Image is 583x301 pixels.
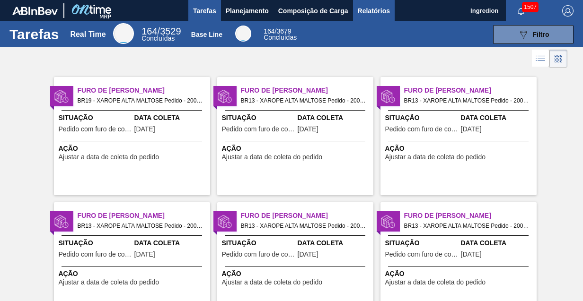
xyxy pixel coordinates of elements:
[385,251,459,258] span: Pedido com furo de coleta
[461,251,482,258] span: 18/08/2025
[532,50,549,68] div: Visão em Lista
[549,50,567,68] div: Visão em Cards
[358,5,390,17] span: Relatórios
[54,89,69,103] img: status
[493,25,574,44] button: Filtro
[222,144,371,154] span: Ação
[59,279,159,286] span: Ajustar a data de coleta do pedido
[404,211,537,221] span: Furo de Coleta
[404,95,529,106] span: BR13 - XAROPE ALTA MALTOSE Pedido - 2008225
[141,34,175,42] span: Concluídas
[404,86,537,95] span: Furo de Coleta
[218,215,232,229] img: status
[235,26,251,42] div: Base Line
[134,251,155,258] span: 15/08/2025
[385,126,459,133] span: Pedido com furo de coleta
[193,5,216,17] span: Tarefas
[385,113,459,123] span: Situação
[134,113,208,123] span: Data Coleta
[222,238,295,248] span: Situação
[298,113,371,123] span: Data Coleta
[9,29,59,40] h1: Tarefas
[59,251,132,258] span: Pedido com furo de coleta
[59,154,159,161] span: Ajustar a data de coleta do pedido
[222,269,371,279] span: Ação
[385,238,459,248] span: Situação
[506,4,536,17] button: Notificações
[59,144,208,154] span: Ação
[533,31,549,38] span: Filtro
[59,238,132,248] span: Situação
[298,126,318,133] span: 14/08/2025
[78,95,203,106] span: BR19 - XAROPE ALTA MALTOSE Pedido - 2008305
[226,5,269,17] span: Planejamento
[134,238,208,248] span: Data Coleta
[222,279,323,286] span: Ajustar a data de coleta do pedido
[59,269,208,279] span: Ação
[461,113,534,123] span: Data Coleta
[222,154,323,161] span: Ajustar a data de coleta do pedido
[12,7,58,15] img: TNhmsLtSVTkK8tSr43FrP2fwEKptu5GPRR3wAAAABJRU5ErkJggg==
[385,269,534,279] span: Ação
[241,86,373,95] span: Furo de Coleta
[562,5,574,17] img: Logout
[54,215,69,229] img: status
[113,23,134,44] div: Real Time
[141,26,157,36] span: 164
[191,31,222,38] div: Base Line
[222,251,295,258] span: Pedido com furo de coleta
[381,215,395,229] img: status
[461,126,482,133] span: 15/08/2025
[141,27,181,42] div: Real Time
[264,27,291,35] span: / 3679
[134,126,155,133] span: 16/08/2025
[241,211,373,221] span: Furo de Coleta
[141,26,181,36] span: / 3529
[404,221,529,231] span: BR13 - XAROPE ALTA MALTOSE Pedido - 2008234
[222,126,295,133] span: Pedido com furo de coleta
[264,27,274,35] span: 164
[385,279,486,286] span: Ajustar a data de coleta do pedido
[381,89,395,103] img: status
[385,144,534,154] span: Ação
[78,86,210,95] span: Furo de Coleta
[522,2,539,12] span: 1507
[241,221,366,231] span: BR13 - XAROPE ALTA MALTOSE Pedido - 2008230
[78,221,203,231] span: BR13 - XAROPE ALTA MALTOSE Pedido - 2008227
[385,154,486,161] span: Ajustar a data de coleta do pedido
[461,238,534,248] span: Data Coleta
[78,211,210,221] span: Furo de Coleta
[70,30,106,39] div: Real Time
[278,5,348,17] span: Composição de Carga
[298,251,318,258] span: 16/08/2025
[264,34,297,41] span: Concluídas
[264,28,297,41] div: Base Line
[298,238,371,248] span: Data Coleta
[59,126,132,133] span: Pedido com furo de coleta
[222,113,295,123] span: Situação
[59,113,132,123] span: Situação
[218,89,232,103] img: status
[241,95,366,106] span: BR13 - XAROPE ALTA MALTOSE Pedido - 2008224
